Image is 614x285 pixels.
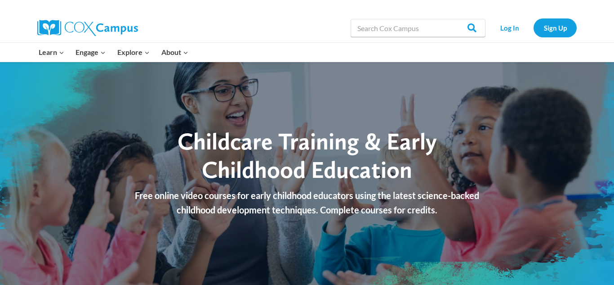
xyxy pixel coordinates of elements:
[39,46,64,58] span: Learn
[161,46,188,58] span: About
[351,19,485,37] input: Search Cox Campus
[33,43,194,62] nav: Primary Navigation
[178,127,437,183] span: Childcare Training & Early Childhood Education
[490,18,529,37] a: Log In
[37,20,138,36] img: Cox Campus
[117,46,150,58] span: Explore
[534,18,577,37] a: Sign Up
[490,18,577,37] nav: Secondary Navigation
[125,188,489,217] p: Free online video courses for early childhood educators using the latest science-backed childhood...
[76,46,106,58] span: Engage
